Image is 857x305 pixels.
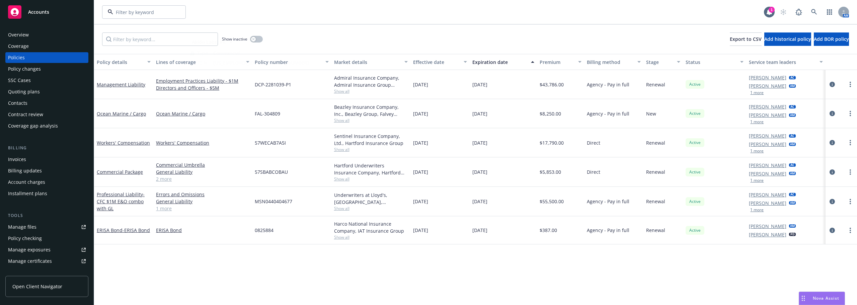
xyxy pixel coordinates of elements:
[334,192,408,206] div: Underwriters at Lloyd's, [GEOGRAPHIC_DATA], [PERSON_NAME] of [GEOGRAPHIC_DATA], CFC Underwriting,...
[156,175,249,182] a: 2 more
[334,59,400,66] div: Market details
[749,141,786,148] a: [PERSON_NAME]
[777,5,790,19] a: Start snowing
[769,7,775,13] div: 1
[587,81,629,88] span: Agency - Pay in full
[814,36,849,42] span: Add BOR policy
[8,75,31,86] div: SSC Cases
[410,54,470,70] button: Effective date
[688,199,702,205] span: Active
[156,139,249,146] a: Workers' Compensation
[746,54,825,70] button: Service team leaders
[846,109,854,118] a: more
[97,81,145,88] a: Management Liability
[749,200,786,207] a: [PERSON_NAME]
[8,98,27,108] div: Contacts
[413,168,428,175] span: [DATE]
[156,198,249,205] a: General Liability
[94,54,153,70] button: Policy details
[5,244,88,255] a: Manage exposures
[123,227,150,233] span: - ERISA Bond
[8,154,26,165] div: Invoices
[540,198,564,205] span: $55,500.00
[472,198,487,205] span: [DATE]
[472,168,487,175] span: [DATE]
[828,226,836,234] a: circleInformation
[750,91,764,95] button: 1 more
[5,233,88,244] a: Policy checking
[750,178,764,182] button: 1 more
[5,64,88,74] a: Policy changes
[97,169,143,175] a: Commercial Package
[255,168,288,175] span: 57SBABCOBAU
[749,170,786,177] a: [PERSON_NAME]
[5,109,88,120] a: Contract review
[334,133,408,147] div: Sentinel Insurance Company, Ltd., Hartford Insurance Group
[5,98,88,108] a: Contacts
[470,54,537,70] button: Expiration date
[828,80,836,88] a: circleInformation
[8,177,45,187] div: Account charges
[5,86,88,97] a: Quoting plans
[156,205,249,212] a: 1 more
[8,233,42,244] div: Policy checking
[799,292,845,305] button: Nova Assist
[156,191,249,198] a: Errors and Omissions
[5,267,88,278] a: Manage claims
[334,206,408,211] span: Show all
[8,41,29,52] div: Coverage
[686,59,736,66] div: Status
[683,54,746,70] button: Status
[764,32,811,46] button: Add historical policy
[8,188,47,199] div: Installment plans
[750,208,764,212] button: 1 more
[8,165,42,176] div: Billing updates
[646,59,673,66] div: Stage
[5,52,88,63] a: Policies
[5,75,88,86] a: SSC Cases
[334,162,408,176] div: Hartford Underwriters Insurance Company, Hartford Insurance Group
[413,139,428,146] span: [DATE]
[156,110,249,117] a: Ocean Marine / Cargo
[749,231,786,238] a: [PERSON_NAME]
[255,139,286,146] span: 57WECAB7A5I
[750,120,764,124] button: 1 more
[97,59,143,66] div: Policy details
[540,168,561,175] span: $5,853.00
[8,29,29,40] div: Overview
[8,86,40,97] div: Quoting plans
[584,54,643,70] button: Billing method
[828,109,836,118] a: circleInformation
[413,81,428,88] span: [DATE]
[646,110,656,117] span: New
[807,5,821,19] a: Search
[28,9,49,15] span: Accounts
[197,50,208,57] span: Type
[846,226,854,234] a: more
[749,82,786,89] a: [PERSON_NAME]
[5,188,88,199] a: Installment plans
[8,121,58,131] div: Coverage gap analysis
[8,64,41,74] div: Policy changes
[749,162,786,169] a: [PERSON_NAME]
[413,227,428,234] span: [DATE]
[799,292,807,305] div: Drag to move
[192,39,226,45] strong: Akido Labs, Inc
[646,81,665,88] span: Renewal
[334,74,408,88] div: Admiral Insurance Company, Admiral Insurance Group ([PERSON_NAME] Corporation), CRC Group
[587,168,600,175] span: Direct
[156,227,249,234] a: ERISA Bond
[8,222,36,232] div: Manage files
[413,198,428,205] span: [DATE]
[688,169,702,175] span: Active
[334,234,408,240] span: Show all
[5,121,88,131] a: Coverage gap analysis
[472,59,527,66] div: Expiration date
[5,222,88,232] a: Manage files
[749,223,786,230] a: [PERSON_NAME]
[113,9,172,16] input: Filter by keyword
[643,54,683,70] button: Stage
[764,36,811,42] span: Add historical policy
[540,81,564,88] span: $43,786.00
[846,80,854,88] a: more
